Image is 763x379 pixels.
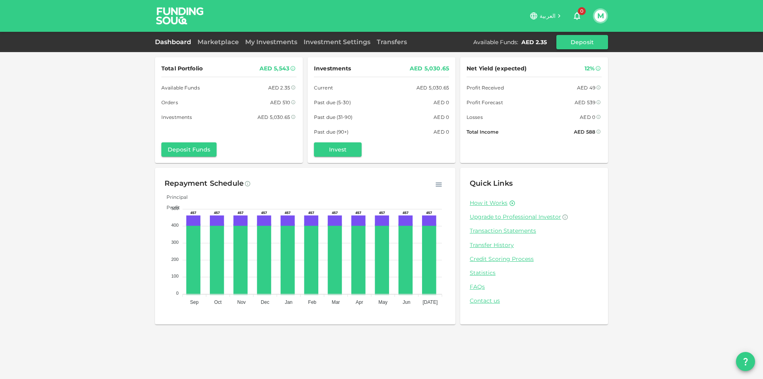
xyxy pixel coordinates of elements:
[578,7,586,15] span: 0
[161,113,192,121] span: Investments
[259,64,289,74] div: AED 5,543
[171,240,178,245] tspan: 300
[569,8,585,24] button: 0
[171,206,178,211] tspan: 500
[161,84,200,92] span: Available Funds
[434,128,449,136] div: AED 0
[470,269,598,277] a: Statistics
[237,299,246,305] tspan: Nov
[470,213,598,221] a: Upgrade to Professional Investor
[577,84,595,92] div: AED 49
[171,223,178,227] tspan: 400
[574,128,595,136] div: AED 588
[470,227,598,235] a: Transaction Statements
[467,128,498,136] span: Total Income
[467,98,503,107] span: Profit Forecast
[580,113,595,121] div: AED 0
[374,38,410,46] a: Transfers
[585,64,595,74] div: 12%
[467,113,483,121] span: Losses
[521,38,547,46] div: AED 2.35
[161,64,203,74] span: Total Portfolio
[556,35,608,49] button: Deposit
[356,299,363,305] tspan: Apr
[434,113,449,121] div: AED 0
[422,299,438,305] tspan: [DATE]
[467,84,504,92] span: Profit Received
[161,204,180,210] span: Profit
[194,38,242,46] a: Marketplace
[161,98,178,107] span: Orders
[434,98,449,107] div: AED 0
[314,84,333,92] span: Current
[470,297,598,305] a: Contact us
[467,64,527,74] span: Net Yield (expected)
[540,12,556,19] span: العربية
[470,255,598,263] a: Credit Scoring Process
[470,283,598,291] a: FAQs
[575,98,595,107] div: AED 539
[403,299,410,305] tspan: Jun
[270,98,290,107] div: AED 510
[300,38,374,46] a: Investment Settings
[314,98,351,107] span: Past due (5-30)
[190,299,199,305] tspan: Sep
[595,10,606,22] button: M
[470,213,561,220] span: Upgrade to Professional Investor
[165,177,244,190] div: Repayment Schedule
[308,299,316,305] tspan: Feb
[214,299,222,305] tspan: Oct
[258,113,290,121] div: AED 5,030.65
[242,38,300,46] a: My Investments
[314,128,349,136] span: Past due (90+)
[473,38,518,46] div: Available Funds :
[470,241,598,249] a: Transfer History
[161,142,217,157] button: Deposit Funds
[155,38,194,46] a: Dashboard
[332,299,340,305] tspan: Mar
[171,274,178,278] tspan: 100
[470,199,507,207] a: How it Works
[285,299,292,305] tspan: Jan
[470,179,513,188] span: Quick Links
[171,257,178,262] tspan: 200
[378,299,387,305] tspan: May
[314,142,362,157] button: Invest
[261,299,269,305] tspan: Dec
[416,84,449,92] div: AED 5,030.65
[736,352,755,371] button: question
[161,194,188,200] span: Principal
[176,291,178,295] tspan: 0
[268,84,290,92] div: AED 2.35
[410,64,449,74] div: AED 5,030.65
[314,64,351,74] span: Investments
[314,113,352,121] span: Past due (31-90)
